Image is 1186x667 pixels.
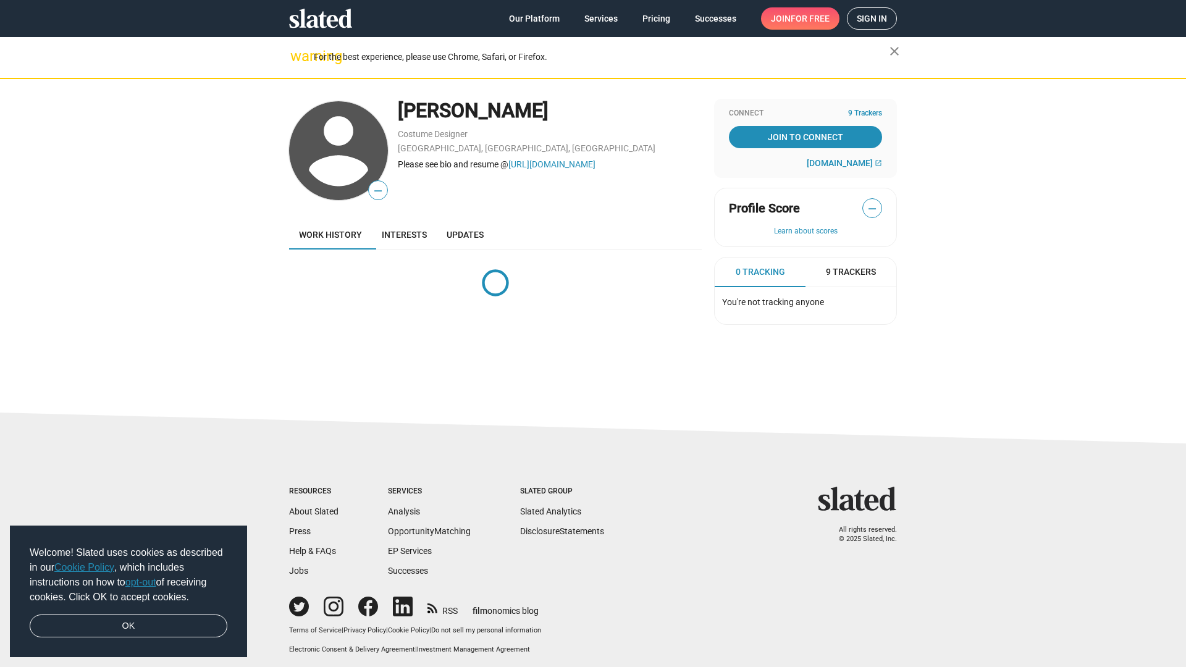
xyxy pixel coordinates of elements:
[125,577,156,587] a: opt-out
[398,129,468,139] a: Costume Designer
[10,526,247,658] div: cookieconsent
[848,109,882,119] span: 9 Trackers
[508,159,595,169] a: [URL][DOMAIN_NAME]
[807,158,873,168] span: [DOMAIN_NAME]
[847,7,897,30] a: Sign in
[520,506,581,516] a: Slated Analytics
[289,626,342,634] a: Terms of Service
[509,7,560,30] span: Our Platform
[54,562,114,573] a: Cookie Policy
[473,595,539,617] a: filmonomics blog
[729,200,800,217] span: Profile Score
[429,626,431,634] span: |
[289,566,308,576] a: Jobs
[343,626,386,634] a: Privacy Policy
[685,7,746,30] a: Successes
[372,220,437,250] a: Interests
[388,566,428,576] a: Successes
[807,158,882,168] a: [DOMAIN_NAME]
[863,201,881,217] span: —
[722,297,824,307] span: You're not tracking anyone
[499,7,570,30] a: Our Platform
[398,98,702,124] div: [PERSON_NAME]
[826,266,876,278] span: 9 Trackers
[290,49,305,64] mat-icon: warning
[289,526,311,536] a: Press
[289,546,336,556] a: Help & FAQs
[299,230,362,240] span: Work history
[388,526,471,536] a: OpportunityMatching
[30,545,227,605] span: Welcome! Slated uses cookies as described in our , which includes instructions on how to of recei...
[642,7,670,30] span: Pricing
[388,546,432,556] a: EP Services
[887,44,902,59] mat-icon: close
[473,606,487,616] span: film
[826,526,897,543] p: All rights reserved. © 2025 Slated, Inc.
[289,220,372,250] a: Work history
[520,526,604,536] a: DisclosureStatements
[415,645,417,653] span: |
[771,7,830,30] span: Join
[388,626,429,634] a: Cookie Policy
[761,7,839,30] a: Joinfor free
[447,230,484,240] span: Updates
[736,266,785,278] span: 0 Tracking
[386,626,388,634] span: |
[289,645,415,653] a: Electronic Consent & Delivery Agreement
[731,126,880,148] span: Join To Connect
[633,7,680,30] a: Pricing
[342,626,343,634] span: |
[729,109,882,119] div: Connect
[289,506,339,516] a: About Slated
[382,230,427,240] span: Interests
[574,7,628,30] a: Services
[398,159,702,170] div: Please see bio and resume @
[30,615,227,638] a: dismiss cookie message
[695,7,736,30] span: Successes
[398,143,655,153] a: [GEOGRAPHIC_DATA], [GEOGRAPHIC_DATA], [GEOGRAPHIC_DATA]
[875,159,882,167] mat-icon: open_in_new
[437,220,494,250] a: Updates
[427,598,458,617] a: RSS
[729,227,882,237] button: Learn about scores
[729,126,882,148] a: Join To Connect
[791,7,830,30] span: for free
[431,626,541,636] button: Do not sell my personal information
[857,8,887,29] span: Sign in
[388,506,420,516] a: Analysis
[289,487,339,497] div: Resources
[388,487,471,497] div: Services
[417,645,530,653] a: Investment Management Agreement
[520,487,604,497] div: Slated Group
[584,7,618,30] span: Services
[314,49,889,65] div: For the best experience, please use Chrome, Safari, or Firefox.
[369,183,387,199] span: —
